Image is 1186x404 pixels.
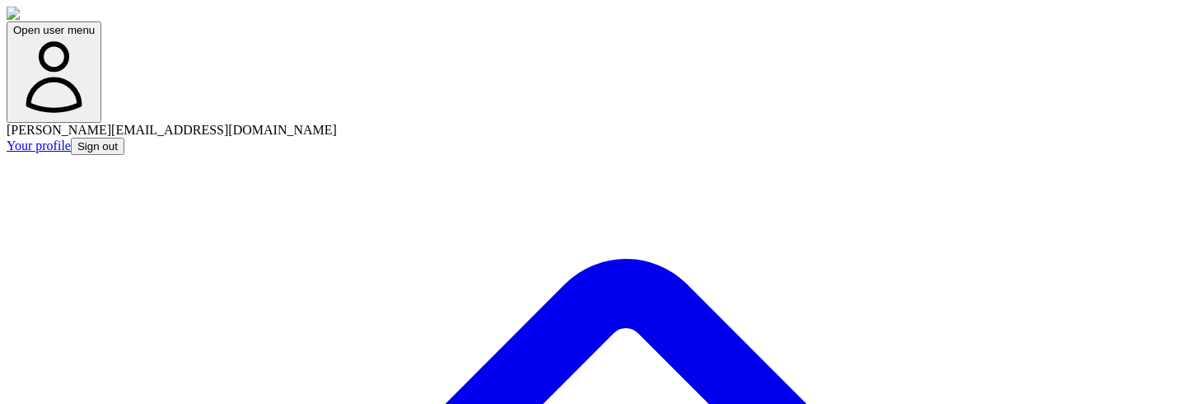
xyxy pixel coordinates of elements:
[7,123,1179,155] div: Open user menu
[7,21,101,123] button: Open user menu
[7,139,71,153] a: Your profile
[13,24,95,36] span: Open user menu
[71,138,124,155] button: Sign out
[7,123,1179,138] div: [PERSON_NAME][EMAIL_ADDRESS][DOMAIN_NAME]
